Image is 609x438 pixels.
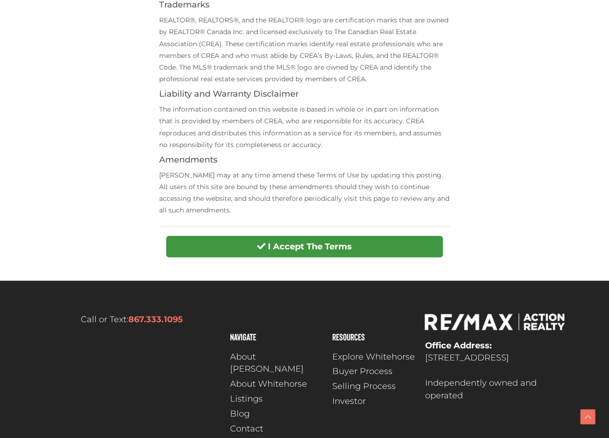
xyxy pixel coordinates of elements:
p: REALTOR®, REALTORS®, and the REALTOR® logo are certification marks that are owned by REALTOR® Can... [159,14,450,85]
a: Investor [332,395,415,408]
p: Call or Text: [43,313,221,326]
p: [STREET_ADDRESS] Independently owned and operated [425,339,566,402]
h4: Liability and Warranty Disclaimer [159,90,450,99]
a: Buyer Process [332,365,415,378]
a: About Whitehorse [230,378,322,390]
a: Explore Whitehorse [332,351,415,363]
a: Listings [230,393,322,405]
p: [PERSON_NAME] may at any time amend these Terms of Use by updating this posting. All users of thi... [159,170,450,217]
a: 867.333.1095 [128,314,183,325]
a: Selling Process [332,380,415,393]
a: Blog [230,408,322,420]
span: Contact [230,423,263,435]
h4: Amendments [159,155,450,165]
span: Selling Process [332,380,395,393]
strong: I Accept The Terms [268,241,352,252]
span: Explore Whitehorse [332,351,414,363]
span: Buyer Process [332,365,392,378]
h4: Trademarks [159,0,450,10]
span: About Whitehorse [230,378,307,390]
span: Blog [230,408,249,420]
strong: Office Address: [425,340,491,351]
h4: Resources [332,332,415,341]
a: About [PERSON_NAME] [230,351,322,376]
h4: Navigate [230,332,322,341]
p: The information contained on this website is based in whole or in part on information that is pro... [159,104,450,151]
span: Investor [332,395,365,408]
a: Contact [230,423,322,435]
span: Listings [230,393,262,405]
button: I Accept The Terms [166,236,443,257]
